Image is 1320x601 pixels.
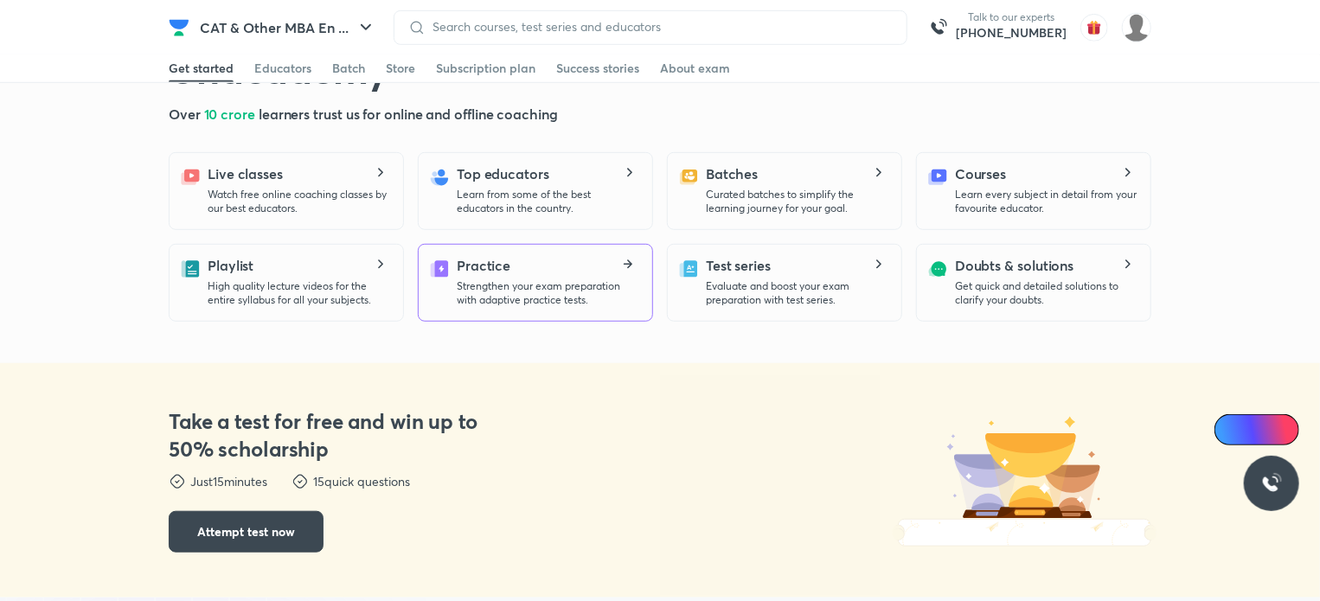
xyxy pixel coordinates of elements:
a: About exam [660,54,730,82]
h5: Live classes [208,163,283,184]
a: Store [386,54,415,82]
p: Just 15 minutes [190,473,267,490]
p: High quality lecture videos for the entire syllabus for all your subjects. [208,279,389,307]
a: Ai Doubts [1214,414,1299,445]
div: Get started [169,60,234,77]
img: dst-points [292,473,309,490]
div: About exam [660,60,730,77]
span: Ai Doubts [1243,423,1289,437]
img: call-us [921,10,956,45]
img: dst-trophy [943,414,1107,519]
button: CAT & Other MBA En ... [189,10,387,45]
h5: Top educators [457,163,549,184]
img: dst-points [169,473,186,490]
a: Success stories [556,54,639,82]
p: 15 quick questions [313,473,410,490]
span: 10 crore [204,105,259,123]
h5: Batches [706,163,758,184]
img: Company Logo [169,17,189,38]
p: Curated batches to simplify the learning journey for your goal. [706,188,887,215]
p: Watch free online coaching classes by our best educators. [208,188,389,215]
p: Get quick and detailed solutions to clarify your doubts. [955,279,1137,307]
a: Get started [169,54,234,82]
img: Khushi Shah [1122,13,1151,42]
p: Evaluate and boost your exam preparation with test series. [706,279,887,307]
img: ttu [1261,473,1282,494]
p: Strengthen your exam preparation with adaptive practice tests. [457,279,638,307]
div: Store [386,60,415,77]
span: learners trust us for online and offline coaching [259,105,558,123]
div: Subscription plan [436,60,535,77]
p: Learn every subject in detail from your favourite educator. [955,188,1137,215]
img: Icon [1225,423,1239,437]
h5: Test series [706,255,771,276]
a: Subscription plan [436,54,535,82]
img: avatar [1080,14,1108,42]
div: Educators [254,60,311,77]
input: Search courses, test series and educators [426,20,893,34]
div: Batch [332,60,365,77]
h5: Playlist [208,255,253,276]
a: Batch [332,54,365,82]
p: Learn from some of the best educators in the country. [457,188,638,215]
h5: Courses [955,163,1006,184]
p: Talk to our experts [956,10,1067,24]
a: Educators [254,54,311,82]
span: Attempt test now [197,523,295,540]
h3: Take a test for free and win up to 50% scholarship [169,407,493,463]
span: Over [169,105,204,123]
h5: Practice [457,255,510,276]
div: Success stories [556,60,639,77]
button: Attempt test now [169,511,324,553]
a: [PHONE_NUMBER] [956,24,1067,42]
h5: Doubts & solutions [955,255,1074,276]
